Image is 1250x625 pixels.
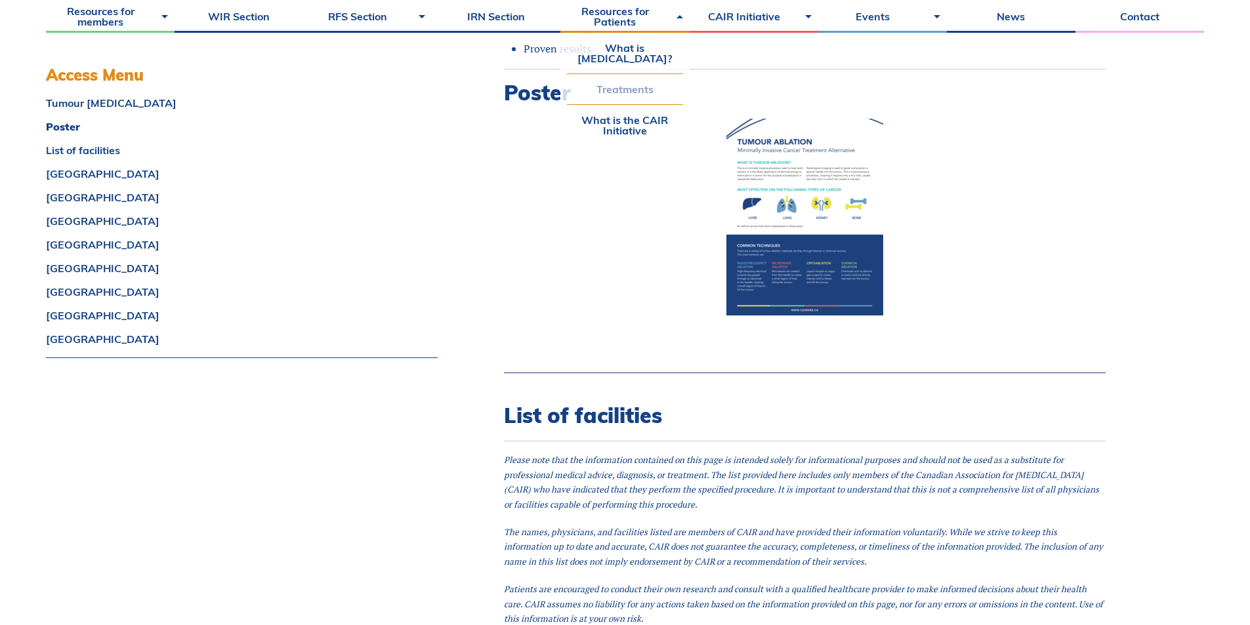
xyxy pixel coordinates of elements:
[46,98,438,108] a: Tumour [MEDICAL_DATA]
[567,33,682,73] a: What is [MEDICAL_DATA]?
[567,105,682,146] a: What is the CAIR Initiative
[46,121,438,132] a: Poster
[46,66,438,85] h3: Access Menu
[46,263,438,273] a: [GEOGRAPHIC_DATA]
[504,80,1106,105] h2: Poster
[46,192,438,203] a: [GEOGRAPHIC_DATA]
[524,20,1106,35] li: Short recovery time
[504,583,1103,624] span: Patients are encouraged to conduct their own research and consult with a qualified healthcare pro...
[46,334,438,344] a: [GEOGRAPHIC_DATA]
[46,310,438,321] a: [GEOGRAPHIC_DATA]
[46,239,438,250] a: [GEOGRAPHIC_DATA]
[46,169,438,179] a: [GEOGRAPHIC_DATA]
[46,287,438,297] a: [GEOGRAPHIC_DATA]
[567,74,682,104] a: Treatments
[504,526,1103,567] span: The names, physicians, and facilities listed are members of CAIR and have provided their informat...
[46,145,438,155] a: List of facilities
[504,454,1099,510] span: Please note that the information contained on this page is intended solely for informational purp...
[504,403,1106,428] h2: List of facilities
[524,41,1106,56] li: Proven results
[46,216,438,226] a: [GEOGRAPHIC_DATA]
